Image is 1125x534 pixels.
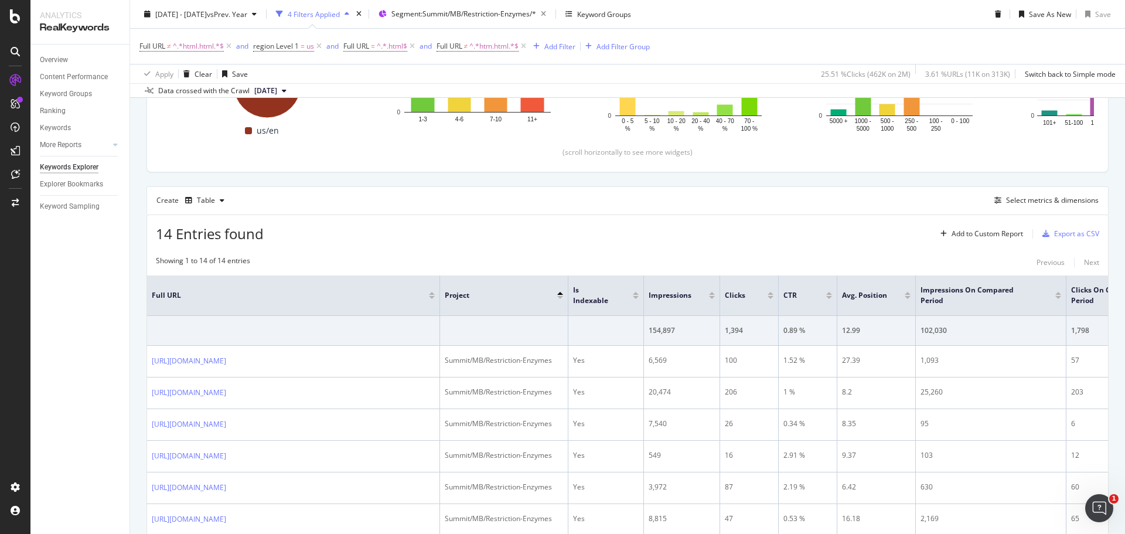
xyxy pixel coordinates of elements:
[139,64,173,83] button: Apply
[152,513,226,525] a: [URL][DOMAIN_NAME]
[40,178,103,191] div: Explorer Bookmarks
[608,113,611,119] text: 0
[649,450,715,461] div: 549
[40,9,120,21] div: Analytics
[1109,494,1119,504] span: 1
[921,450,1061,461] div: 103
[649,125,654,132] text: %
[232,69,248,79] div: Save
[808,16,991,134] div: A chart.
[155,9,207,19] span: [DATE] - [DATE]
[649,290,691,301] span: Impressions
[783,355,832,366] div: 1.52 %
[649,513,715,524] div: 8,815
[597,16,780,134] div: A chart.
[573,513,639,524] div: Yes
[40,161,121,174] a: Keywords Explorer
[217,64,248,83] button: Save
[561,5,636,23] button: Keyword Groups
[40,122,71,134] div: Keywords
[1080,5,1111,23] button: Save
[173,38,224,55] span: ^.*html.html.*$
[418,115,427,122] text: 1-3
[783,387,832,397] div: 1 %
[288,9,340,19] div: 4 Filters Applied
[152,355,226,367] a: [URL][DOMAIN_NAME]
[990,193,1099,208] button: Select metrics & dimensions
[573,482,639,492] div: Yes
[40,139,110,151] a: More Reports
[40,200,100,213] div: Keyword Sampling
[667,118,686,124] text: 10 - 20
[40,54,68,66] div: Overview
[445,387,563,397] div: Summit/MB/Restriction-Enzymes
[374,5,551,23] button: Segment:Summit/MB/Restriction-Enzymes/*
[490,115,502,122] text: 7-10
[377,38,407,55] span: ^.*.html$
[161,147,1094,157] div: (scroll horizontally to see more widgets)
[698,125,703,132] text: %
[1084,256,1099,270] button: Next
[445,419,563,429] div: Summit/MB/Restriction-Enzymes
[691,118,710,124] text: 20 - 40
[420,40,432,52] button: and
[881,118,894,124] text: 500 -
[40,21,120,35] div: RealKeywords
[931,125,941,132] text: 250
[925,69,1010,79] div: 3.61 % URLs ( 11K on 313K )
[40,122,121,134] a: Keywords
[301,41,305,51] span: =
[1065,119,1083,125] text: 51-100
[40,71,108,83] div: Content Performance
[445,513,563,524] div: Summit/MB/Restriction-Enzymes
[445,482,563,492] div: Summit/MB/Restriction-Enzymes
[469,38,519,55] span: ^.*htm.html.*$
[573,387,639,397] div: Yes
[921,482,1061,492] div: 630
[783,450,832,461] div: 2.91 %
[921,419,1061,429] div: 95
[725,387,773,397] div: 206
[596,41,650,51] div: Add Filter Group
[842,419,911,429] div: 8.35
[1025,69,1116,79] div: Switch back to Simple mode
[527,115,537,122] text: 11+
[842,290,887,301] span: Avg. Position
[236,40,248,52] button: and
[725,482,773,492] div: 87
[40,161,98,174] div: Keywords Explorer
[819,113,822,119] text: 0
[371,41,375,51] span: =
[1037,256,1065,270] button: Previous
[386,16,569,130] div: A chart.
[821,69,911,79] div: 25.51 % Clicks ( 462K on 2M )
[842,325,911,336] div: 12.99
[445,450,563,461] div: Summit/MB/Restriction-Enzymes
[156,256,250,270] div: Showing 1 to 14 of 14 entries
[397,109,400,115] text: 0
[842,387,911,397] div: 8.2
[40,88,121,100] a: Keyword Groups
[437,41,462,51] span: Full URL
[197,197,215,204] div: Table
[830,118,848,124] text: 5000 +
[195,69,212,79] div: Clear
[180,191,229,210] button: Table
[649,482,715,492] div: 3,972
[40,54,121,66] a: Overview
[1084,257,1099,267] div: Next
[354,8,364,20] div: times
[257,124,279,138] span: us/en
[783,419,832,429] div: 0.34 %
[156,191,229,210] div: Create
[783,482,832,492] div: 2.19 %
[152,482,226,494] a: [URL][DOMAIN_NAME]
[649,325,715,336] div: 154,897
[649,355,715,366] div: 6,569
[783,290,809,301] span: CTR
[573,419,639,429] div: Yes
[420,41,432,51] div: and
[1037,257,1065,267] div: Previous
[783,513,832,524] div: 0.53 %
[1006,195,1099,205] div: Select metrics & dimensions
